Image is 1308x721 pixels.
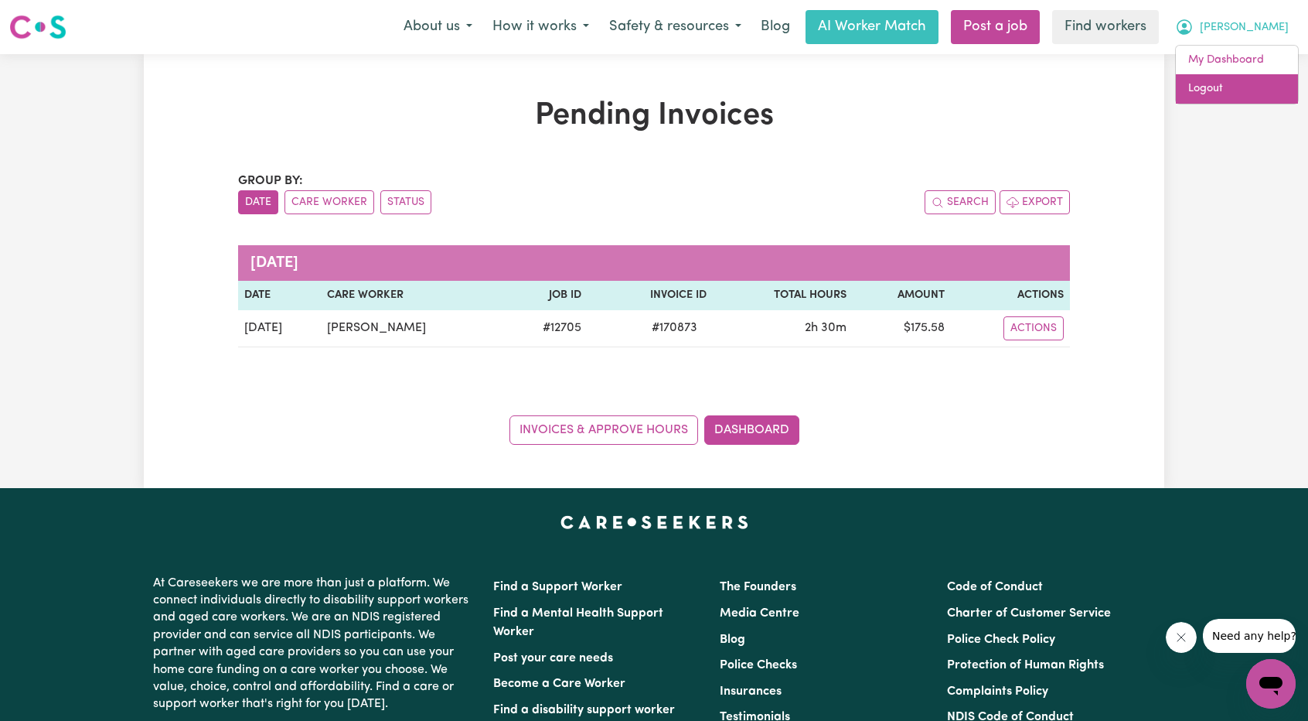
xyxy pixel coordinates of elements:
[925,190,996,214] button: Search
[238,281,321,310] th: Date
[720,634,745,646] a: Blog
[493,704,675,716] a: Find a disability support worker
[1003,316,1064,340] button: Actions
[1246,659,1296,709] iframe: Button to launch messaging window
[482,11,599,43] button: How it works
[805,322,846,334] span: 2 hours 30 minutes
[1166,622,1197,653] iframe: Close message
[503,310,587,347] td: # 12705
[238,190,278,214] button: sort invoices by date
[238,245,1070,281] caption: [DATE]
[947,581,1043,593] a: Code of Conduct
[153,569,475,719] p: At Careseekers we are more than just a platform. We connect individuals directly to disability su...
[9,11,94,23] span: Need any help?
[1175,45,1299,104] div: My Account
[720,581,796,593] a: The Founders
[493,607,663,638] a: Find a Mental Health Support Worker
[720,685,782,698] a: Insurances
[238,97,1070,135] h1: Pending Invoices
[751,10,799,44] a: Blog
[493,581,622,593] a: Find a Support Worker
[1200,19,1289,36] span: [PERSON_NAME]
[238,310,321,347] td: [DATE]
[238,175,303,187] span: Group by:
[947,607,1111,620] a: Charter of Customer Service
[321,310,504,347] td: [PERSON_NAME]
[951,10,1040,44] a: Post a job
[503,281,587,310] th: Job ID
[509,415,698,445] a: Invoices & Approve Hours
[380,190,431,214] button: sort invoices by paid status
[9,9,66,45] a: Careseekers logo
[1165,11,1299,43] button: My Account
[806,10,938,44] a: AI Worker Match
[642,319,707,337] span: # 170873
[588,281,714,310] th: Invoice ID
[704,415,799,445] a: Dashboard
[1176,46,1298,75] a: My Dashboard
[720,607,799,620] a: Media Centre
[1203,619,1296,653] iframe: Message from company
[599,11,751,43] button: Safety & resources
[284,190,374,214] button: sort invoices by care worker
[951,281,1070,310] th: Actions
[560,516,748,528] a: Careseekers home page
[321,281,504,310] th: Care Worker
[720,659,797,671] a: Police Checks
[1052,10,1159,44] a: Find workers
[393,11,482,43] button: About us
[947,659,1104,671] a: Protection of Human Rights
[493,652,613,665] a: Post your care needs
[9,13,66,41] img: Careseekers logo
[947,685,1048,698] a: Complaints Policy
[853,310,950,347] td: $ 175.58
[853,281,950,310] th: Amount
[1000,190,1070,214] button: Export
[493,678,625,690] a: Become a Care Worker
[713,281,853,310] th: Total Hours
[1176,74,1298,104] a: Logout
[947,634,1055,646] a: Police Check Policy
